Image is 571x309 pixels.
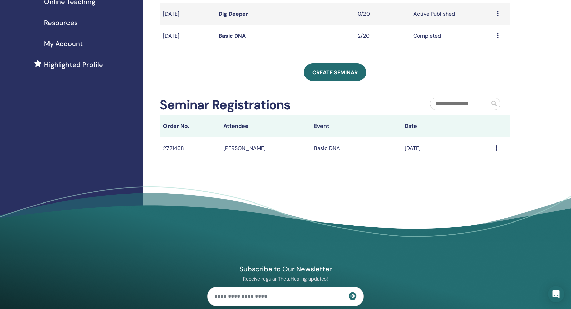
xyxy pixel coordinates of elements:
td: Basic DNA [311,137,401,159]
h4: Subscribe to Our Newsletter [207,265,364,273]
div: Open Intercom Messenger [548,286,564,302]
th: Date [401,115,492,137]
td: 0/20 [354,3,410,25]
td: Completed [410,25,493,47]
a: Create seminar [304,63,366,81]
span: Resources [44,18,78,28]
a: Dig Deeper [219,10,248,17]
td: 2/20 [354,25,410,47]
td: [DATE] [401,137,492,159]
td: [PERSON_NAME] [220,137,311,159]
th: Order No. [160,115,220,137]
p: Receive regular ThetaHealing updates! [207,276,364,282]
span: Create seminar [312,69,358,76]
td: [DATE] [160,25,215,47]
span: Highlighted Profile [44,60,103,70]
td: Active Published [410,3,493,25]
td: [DATE] [160,3,215,25]
th: Attendee [220,115,311,137]
a: Basic DNA [219,32,246,39]
span: My Account [44,39,83,49]
h2: Seminar Registrations [160,97,290,113]
th: Event [311,115,401,137]
td: 2721468 [160,137,220,159]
